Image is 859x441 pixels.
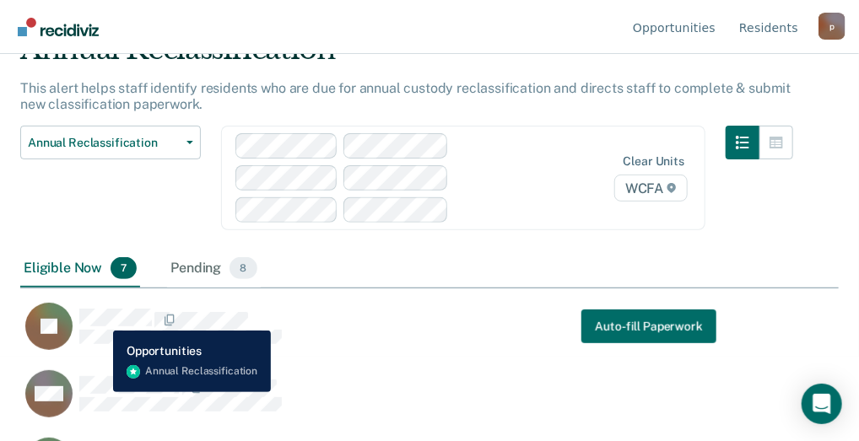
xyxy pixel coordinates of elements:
div: Pending8 [167,250,260,288]
span: 7 [111,257,137,279]
span: WCFA [614,175,688,202]
div: Eligible Now7 [20,250,140,288]
img: Recidiviz [18,18,99,36]
div: CaseloadOpportunityCell-00613272 [20,302,737,369]
button: Profile dropdown button [818,13,845,40]
div: Annual Reclassification [20,32,793,80]
div: p [818,13,845,40]
span: Annual Reclassification [28,136,180,150]
p: This alert helps staff identify residents who are due for annual custody reclassification and dir... [20,80,791,112]
div: Clear units [624,154,685,169]
div: Open Intercom Messenger [802,384,842,424]
div: CaseloadOpportunityCell-00501353 [20,369,737,437]
button: Annual Reclassification [20,126,201,159]
span: 8 [230,257,257,279]
a: Navigate to form link [581,309,716,343]
button: Auto-fill Paperwork [581,309,716,343]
